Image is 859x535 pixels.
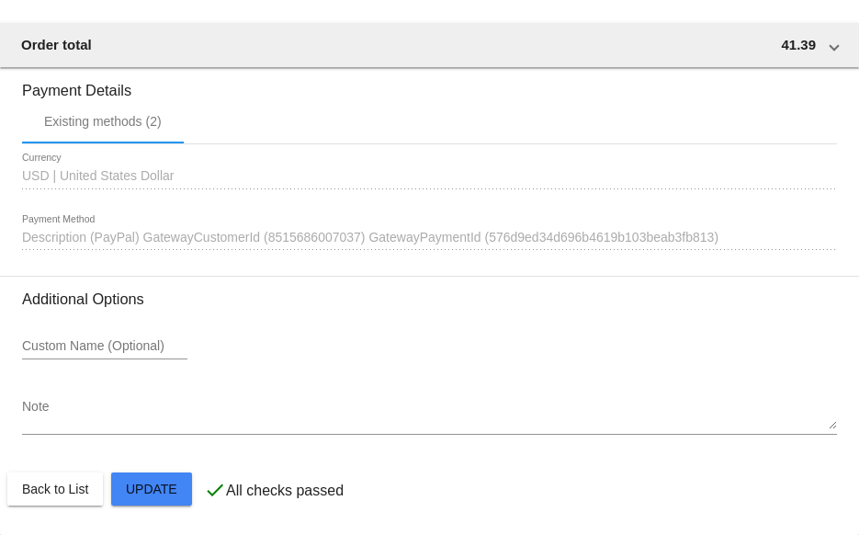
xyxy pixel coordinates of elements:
[22,482,88,496] span: Back to List
[22,168,174,183] span: USD | United States Dollar
[22,339,187,354] input: Custom Name (Optional)
[111,472,192,506] button: Update
[44,114,162,129] div: Existing methods (2)
[126,482,177,496] span: Update
[226,483,344,499] p: All checks passed
[7,472,103,506] button: Back to List
[204,479,226,501] mat-icon: check
[781,37,816,52] span: 41.39
[22,290,837,308] h3: Additional Options
[22,68,837,99] h3: Payment Details
[21,37,92,52] span: Order total
[22,230,718,245] span: Description (PayPal) GatewayCustomerId (8515686007037) GatewayPaymentId (576d9ed34d696b4619b103be...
